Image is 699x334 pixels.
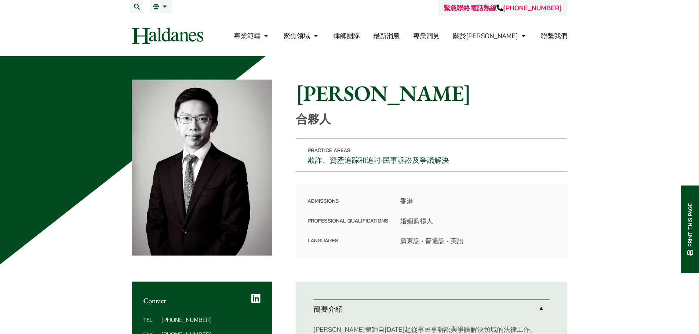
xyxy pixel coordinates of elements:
[143,296,261,305] h2: Contact
[161,317,261,323] dd: [PHONE_NUMBER]
[153,4,169,10] a: 繁
[307,196,388,216] dt: Admissions
[400,236,556,246] dd: 廣東話 • 普通話 • 英語
[307,236,388,246] dt: Languages
[307,216,388,236] dt: Professional Qualifications
[307,155,381,165] a: 欺詐、資產追踪和追討
[313,300,550,319] a: 簡要介紹
[132,80,273,256] img: Henry Ma photo
[296,112,567,126] p: 合夥人
[296,80,567,106] h1: [PERSON_NAME]
[453,32,528,40] a: 關於何敦
[334,32,360,40] a: 律師團隊
[413,32,440,40] a: 專業洞見
[307,147,350,154] span: Practice Areas
[143,317,159,331] dt: Tel
[284,32,320,40] a: 聚焦領域
[234,32,270,40] a: 專業範疇
[400,196,556,206] dd: 香港
[541,32,568,40] a: 聯繫我們
[400,216,556,226] dd: 婚姻監禮人
[132,27,203,44] img: Logo of Haldanes
[251,293,261,304] a: LinkedIn
[373,32,400,40] a: 最新消息
[444,4,561,12] a: 緊急聯絡電話熱線[PHONE_NUMBER]
[296,139,567,172] p: •
[383,155,449,165] a: 民事訴訟及爭議解決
